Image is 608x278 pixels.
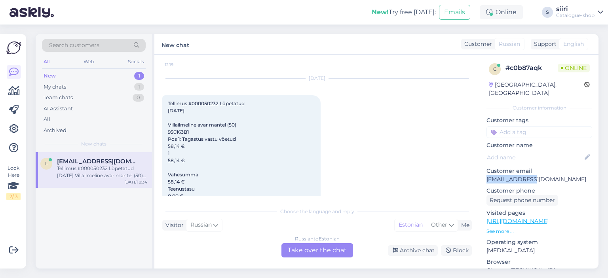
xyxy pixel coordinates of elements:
[165,62,194,68] span: 12:19
[486,258,592,266] p: Browser
[487,153,583,162] input: Add name
[44,94,73,102] div: Team chats
[45,161,48,166] span: l
[486,228,592,235] p: See more ...
[168,100,308,256] span: Tellimus #000050232 Lõpetatud [DATE] Villailmeline avar mantel (50) 950163B1 Pos 1: Tagastus vast...
[388,245,438,256] div: Archive chat
[81,140,106,148] span: New chats
[486,187,592,195] p: Customer phone
[486,238,592,246] p: Operating system
[486,266,592,274] p: Chrome [TECHNICAL_ID]
[461,40,492,48] div: Customer
[489,81,584,97] div: [GEOGRAPHIC_DATA], [GEOGRAPHIC_DATA]
[531,40,557,48] div: Support
[486,217,549,225] a: [URL][DOMAIN_NAME]
[44,105,73,113] div: AI Assistant
[162,75,472,82] div: [DATE]
[44,127,66,134] div: Archived
[505,63,558,73] div: # c0b87aqk
[6,193,21,200] div: 2 / 3
[281,243,353,257] div: Take over the chat
[44,115,50,123] div: All
[57,165,147,179] div: Tellimus #000050232 Lõpetatud [DATE] Villailmeline avar mantel (50) 950163B1 Pos 1: Tagastus vast...
[49,41,99,49] span: Search customers
[134,72,144,80] div: 1
[556,6,603,19] a: siiriCatalogue-shop
[558,64,590,72] span: Online
[57,158,139,165] span: liva05@mail.ru
[6,40,21,55] img: Askly Logo
[431,221,447,228] span: Other
[563,40,584,48] span: English
[162,208,472,215] div: Choose the language and reply
[458,221,469,229] div: Me
[395,219,427,231] div: Estonian
[486,116,592,125] p: Customer tags
[161,39,189,49] label: New chat
[124,179,147,185] div: [DATE] 9:34
[44,83,66,91] div: My chats
[486,104,592,112] div: Customer information
[295,235,340,242] div: Russian to Estonian
[372,8,389,16] b: New!
[486,126,592,138] input: Add a tag
[126,57,146,67] div: Socials
[441,245,472,256] div: Block
[486,195,558,206] div: Request phone number
[162,221,184,229] div: Visitor
[493,66,497,72] span: c
[486,175,592,183] p: [EMAIL_ADDRESS][DOMAIN_NAME]
[486,209,592,217] p: Visited pages
[486,246,592,255] p: [MEDICAL_DATA]
[190,221,212,229] span: Russian
[486,141,592,149] p: Customer name
[133,94,144,102] div: 0
[486,167,592,175] p: Customer email
[134,83,144,91] div: 1
[542,7,553,18] div: S
[82,57,96,67] div: Web
[44,72,56,80] div: New
[556,6,595,12] div: siiri
[480,5,523,19] div: Online
[6,165,21,200] div: Look Here
[439,5,470,20] button: Emails
[556,12,595,19] div: Catalogue-shop
[499,40,520,48] span: Russian
[42,57,51,67] div: All
[372,8,436,17] div: Try free [DATE]:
